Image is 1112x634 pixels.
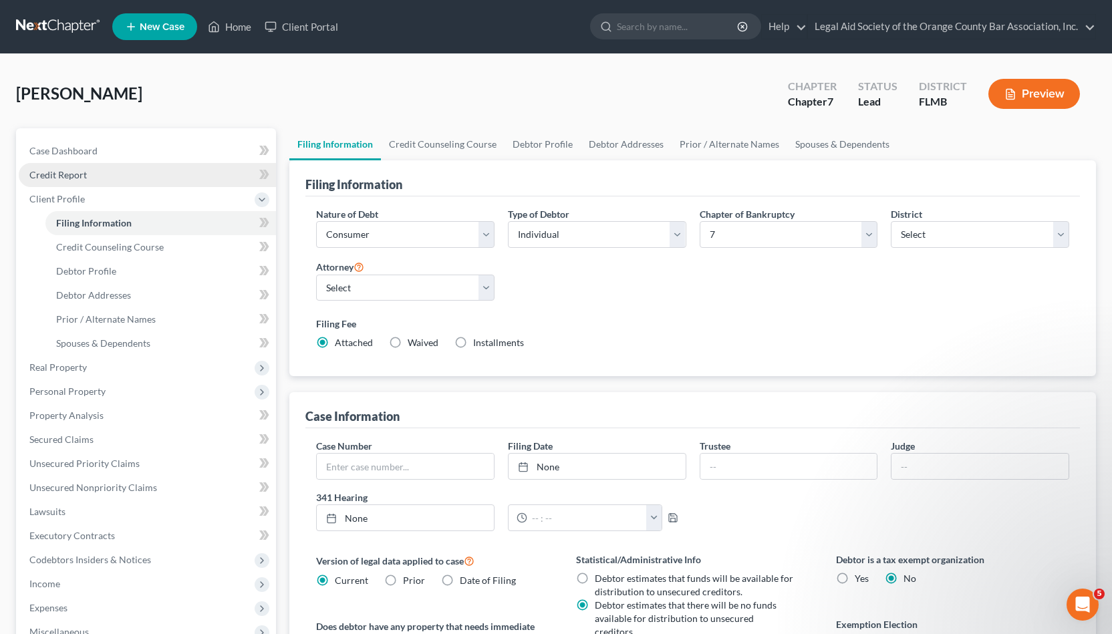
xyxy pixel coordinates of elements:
input: -- [700,454,877,479]
a: Secured Claims [19,428,276,452]
span: Debtor Profile [56,265,116,277]
div: Chapter [788,79,837,94]
span: Attached [335,337,373,348]
div: Lead [858,94,897,110]
span: Lawsuits [29,506,65,517]
a: Debtor Addresses [581,128,672,160]
label: Filing Date [508,439,553,453]
span: Current [335,575,368,586]
span: Personal Property [29,385,106,397]
label: Version of legal data applied to case [316,552,549,569]
span: No [903,573,916,584]
span: Real Property [29,361,87,373]
span: Filing Information [56,217,132,228]
label: Case Number [316,439,372,453]
input: Search by name... [617,14,739,39]
span: Client Profile [29,193,85,204]
a: Spouses & Dependents [45,331,276,355]
div: Chapter [788,94,837,110]
a: Credit Counseling Course [381,128,505,160]
div: Filing Information [305,176,402,192]
a: Prior / Alternate Names [45,307,276,331]
span: Prior / Alternate Names [56,313,156,325]
span: Property Analysis [29,410,104,421]
span: Credit Report [29,169,87,180]
span: Debtor Addresses [56,289,131,301]
label: Chapter of Bankruptcy [700,207,795,221]
iframe: Intercom live chat [1067,589,1099,621]
div: Status [858,79,897,94]
input: Enter case number... [317,454,494,479]
span: Installments [473,337,524,348]
a: Legal Aid Society of the Orange County Bar Association, Inc. [808,15,1095,39]
a: Executory Contracts [19,524,276,548]
span: Unsecured Nonpriority Claims [29,482,157,493]
label: Statistical/Administrative Info [576,552,809,567]
span: Waived [408,337,438,348]
span: Income [29,578,60,589]
a: None [509,454,686,479]
span: Spouses & Dependents [56,337,150,349]
span: 5 [1094,589,1105,599]
label: Attorney [316,259,364,275]
a: Prior / Alternate Names [672,128,787,160]
input: -- : -- [527,505,647,530]
span: Unsecured Priority Claims [29,458,140,469]
span: Prior [403,575,425,586]
a: Case Dashboard [19,139,276,163]
a: None [317,505,494,530]
label: District [891,207,922,221]
div: District [919,79,967,94]
a: Client Portal [258,15,345,39]
label: Type of Debtor [508,207,569,221]
a: Debtor Profile [505,128,581,160]
span: Expenses [29,602,67,613]
a: Debtor Profile [45,259,276,283]
a: Lawsuits [19,500,276,524]
a: Home [201,15,258,39]
span: Secured Claims [29,434,94,445]
a: Filing Information [45,211,276,235]
span: Executory Contracts [29,530,115,541]
label: Trustee [700,439,730,453]
label: 341 Hearing [309,490,693,504]
a: Unsecured Nonpriority Claims [19,476,276,500]
a: Help [762,15,807,39]
input: -- [891,454,1069,479]
span: Codebtors Insiders & Notices [29,554,151,565]
label: Nature of Debt [316,207,378,221]
span: Date of Filing [460,575,516,586]
button: Preview [988,79,1080,109]
a: Filing Information [289,128,381,160]
a: Credit Counseling Course [45,235,276,259]
a: Credit Report [19,163,276,187]
span: Debtor estimates that funds will be available for distribution to unsecured creditors. [595,573,793,597]
label: Judge [891,439,915,453]
span: [PERSON_NAME] [16,84,142,103]
span: Credit Counseling Course [56,241,164,253]
span: New Case [140,22,184,32]
a: Unsecured Priority Claims [19,452,276,476]
span: 7 [827,95,833,108]
a: Spouses & Dependents [787,128,897,160]
a: Debtor Addresses [45,283,276,307]
label: Filing Fee [316,317,1069,331]
label: Exemption Election [836,617,1069,631]
span: Yes [855,573,869,584]
div: FLMB [919,94,967,110]
label: Debtor is a tax exempt organization [836,552,1069,567]
div: Case Information [305,408,400,424]
a: Property Analysis [19,404,276,428]
span: Case Dashboard [29,145,98,156]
